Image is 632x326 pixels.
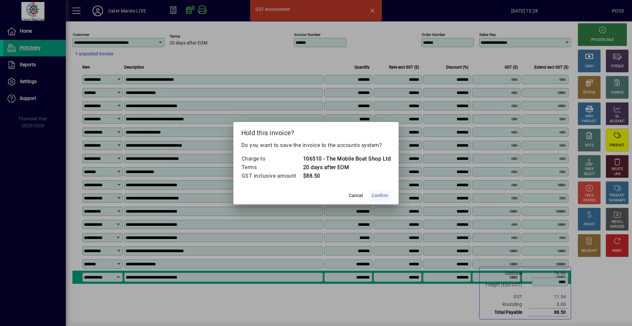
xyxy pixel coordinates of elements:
[345,190,366,202] button: Cancel
[369,190,391,202] button: Confirm
[372,192,388,199] span: Confirm
[349,192,363,199] span: Cancel
[303,163,391,172] td: 20 days after EOM
[241,155,303,163] td: Charge to
[303,155,391,163] td: 106510 - The Mobile Boat Shop Ltd
[233,122,399,141] h2: Hold this invoice?
[241,141,391,149] p: Do you want to save the invoice to the accounts system?
[241,172,303,180] td: GST inclusive amount
[241,163,303,172] td: Terms
[303,172,391,180] td: $88.50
